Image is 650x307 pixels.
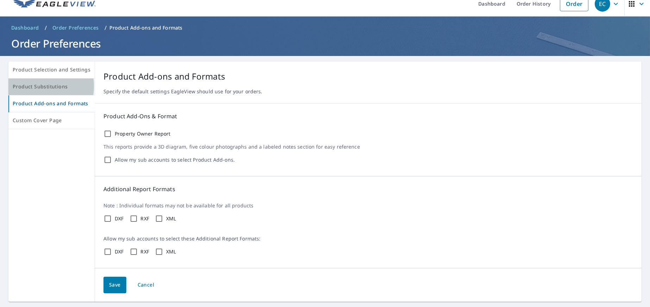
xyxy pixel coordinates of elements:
[109,24,183,31] p: Product Add-ons and Formats
[109,281,121,289] span: Save
[141,249,150,255] label: RXF
[52,24,99,31] span: Order Preferences
[13,65,90,74] span: Product Selection and Settings
[8,62,95,129] div: tab-list
[138,281,154,289] span: Cancel
[141,215,150,222] label: RXF
[45,24,47,32] li: /
[103,112,633,120] p: Product Add-Ons & Format
[8,36,642,51] h1: Order Preferences
[132,277,160,293] button: Cancel
[13,82,90,91] span: Product Substitutions
[103,70,633,83] p: Product Add-ons and Formats
[115,249,124,255] label: DXF
[103,202,633,209] p: Note : Individual formats may not be available for all products
[13,99,91,108] span: Product Add-ons and Formats
[11,24,39,31] span: Dashboard
[13,116,90,125] span: Custom Cover Page
[103,185,633,193] p: Additional Report Formats
[115,157,235,163] label: Allow my sub accounts to select Product Add-ons.
[166,215,176,222] label: XML
[115,215,124,222] label: DXF
[115,131,171,137] label: Property Owner Report
[103,88,633,95] p: Specify the default settings EagleView should use for your orders.
[8,22,642,33] nav: breadcrumb
[166,249,176,255] label: XML
[103,144,633,150] p: This reports provide a 3D diagram, five colour photographs and a labeled notes section for easy r...
[103,277,126,293] button: Save
[105,24,107,32] li: /
[8,22,42,33] a: Dashboard
[103,236,633,242] p: Allow my sub accounts to select these Additional Report Formats:
[50,22,102,33] a: Order Preferences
